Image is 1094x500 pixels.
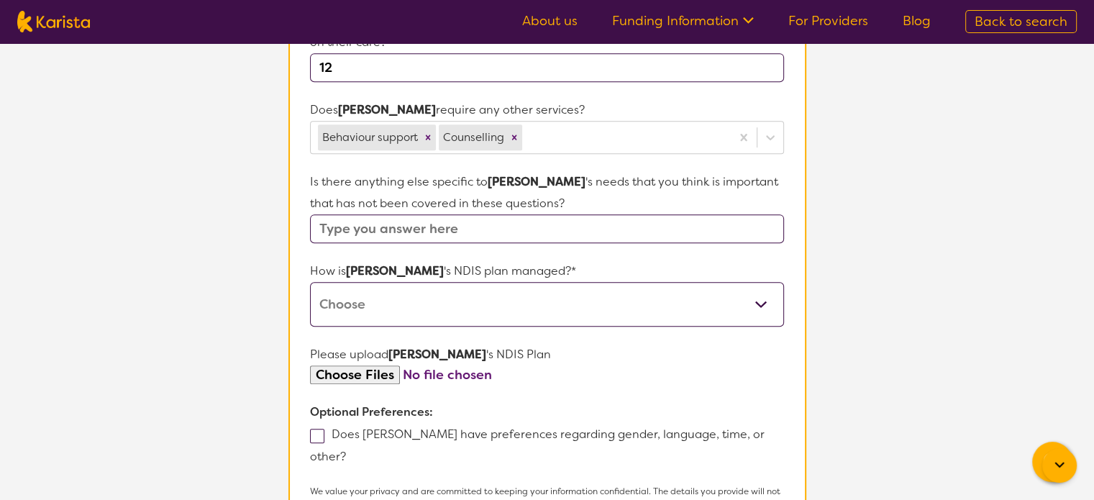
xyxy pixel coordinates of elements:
p: Is there anything else specific to 's needs that you think is important that has not been covered... [310,171,783,214]
span: Back to search [975,13,1067,30]
input: Please briefly explain [310,53,783,82]
a: Funding Information [612,12,754,29]
b: Optional Preferences: [310,404,433,419]
strong: [PERSON_NAME] [338,102,436,117]
div: Behaviour support [318,124,420,150]
p: Please upload 's NDIS Plan [310,344,783,365]
div: Remove Behaviour support [420,124,436,150]
input: Type you answer here [310,214,783,243]
button: Channel Menu [1032,442,1072,482]
div: Remove Counselling [506,124,522,150]
a: About us [522,12,578,29]
a: For Providers [788,12,868,29]
a: Blog [903,12,931,29]
label: Does [PERSON_NAME] have preferences regarding gender, language, time, or other? [310,427,765,464]
p: How is 's NDIS plan managed?* [310,260,783,282]
strong: [PERSON_NAME] [488,174,585,189]
a: Back to search [965,10,1077,33]
strong: [PERSON_NAME] [346,263,444,278]
strong: [PERSON_NAME] [388,347,486,362]
p: Does require any other services? [310,99,783,121]
img: Karista logo [17,11,90,32]
div: Counselling [439,124,506,150]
